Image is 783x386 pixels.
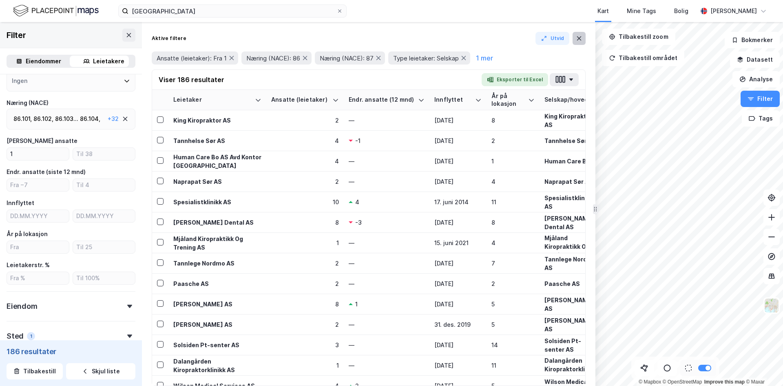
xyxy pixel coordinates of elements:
[73,148,135,160] input: Til 38
[152,35,186,42] div: Aktive filtere
[491,320,535,329] div: 5
[434,218,482,227] div: [DATE]
[7,347,135,357] div: 186 resultater
[271,157,339,165] div: 4
[491,279,535,288] div: 2
[349,177,425,186] div: —
[742,347,783,386] iframe: Chat Widget
[434,300,482,308] div: [DATE]
[246,54,300,62] span: Næring (NACE): 86
[7,167,86,177] div: Endr. ansatte (siste 12 mnd)
[271,341,339,349] div: 3
[7,229,48,239] div: År på lokasjon
[491,136,535,145] div: 2
[434,239,482,247] div: 15. juni 2021
[349,341,425,349] div: —
[741,91,780,107] button: Filter
[434,198,482,206] div: 17. juni 2014
[491,116,535,125] div: 8
[55,114,78,124] div: 86.103 ...
[491,341,535,349] div: 14
[128,5,336,17] input: Søk på adresse, matrikkel, gårdeiere, leietakere eller personer
[271,96,329,104] div: Ansatte (leietaker)
[742,347,783,386] div: Kontrollprogram for chat
[271,198,339,206] div: 10
[7,331,24,341] div: Sted
[434,157,482,165] div: [DATE]
[7,179,69,191] input: Fra −7
[544,177,600,186] div: Naprapat Sør AS
[173,279,261,288] div: Paasche AS
[393,54,459,62] span: Type leietaker: Selskap
[434,136,482,145] div: [DATE]
[639,379,661,385] a: Mapbox
[7,260,50,270] div: Leietakerstr. %
[544,255,600,272] div: Tannlege Nordmo AS
[544,194,600,211] div: Spesialistklinikk AS
[271,361,339,370] div: 1
[725,32,780,48] button: Bokmerker
[173,198,261,206] div: Spesialistklinikk AS
[473,53,495,63] button: 1 mer
[271,320,339,329] div: 2
[7,272,69,284] input: Fra %
[349,279,425,288] div: —
[7,198,34,208] div: Innflyttet
[355,136,361,145] div: -1
[544,356,600,382] div: Dalangården Kiropraktorklinikk AS
[26,56,61,66] div: Eiendommer
[491,177,535,186] div: 4
[12,76,27,86] div: Ingen
[173,153,261,170] div: Human Care Bo AS Avd Kontor [GEOGRAPHIC_DATA]
[491,218,535,227] div: 8
[544,157,600,165] div: Human Care Bo AS
[434,361,482,370] div: [DATE]
[544,136,600,145] div: Tannhelse Sør AS
[7,136,77,146] div: [PERSON_NAME] ansatte
[66,363,135,379] button: Skjul liste
[663,379,702,385] a: OpenStreetMap
[434,96,472,104] div: Innflyttet
[704,379,745,385] a: Improve this map
[544,234,600,259] div: Mjåland Kiropraktikk Og Trening AS
[73,241,135,253] input: Til 25
[27,332,35,340] div: 1
[173,177,261,186] div: Naprapat Sør AS
[7,241,69,253] input: Fra
[13,4,99,18] img: logo.f888ab2527a4732fd821a326f86c7f29.svg
[73,179,135,191] input: Til 4
[271,239,339,247] div: 1
[355,218,362,227] div: -3
[33,114,53,124] div: 86.102 ,
[544,214,600,231] div: [PERSON_NAME] Dental AS
[173,136,261,145] div: Tannhelse Sør AS
[491,157,535,165] div: 1
[159,75,224,85] div: Viser 186 resultater
[349,116,425,125] div: —
[173,96,252,104] div: Leietaker
[73,272,135,284] input: Til 100%
[434,116,482,125] div: [DATE]
[544,316,600,333] div: [PERSON_NAME] AS
[7,29,26,42] div: Filter
[7,301,38,311] div: Eiendom
[434,341,482,349] div: [DATE]
[271,259,339,268] div: 2
[349,239,425,247] div: —
[271,116,339,125] div: 2
[535,32,570,45] button: Utvid
[355,300,358,308] div: 1
[434,320,482,329] div: 31. des. 2019
[544,96,590,104] div: Selskap/hovedenhet
[434,177,482,186] div: [DATE]
[271,300,339,308] div: 8
[627,6,656,16] div: Mine Tags
[434,259,482,268] div: [DATE]
[349,320,425,329] div: —
[73,210,135,222] input: DD.MM.YYYY
[544,112,600,129] div: King Kiropraktor AS
[271,177,339,186] div: 2
[271,279,339,288] div: 2
[674,6,688,16] div: Bolig
[544,337,600,354] div: Solsiden Pt-senter AS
